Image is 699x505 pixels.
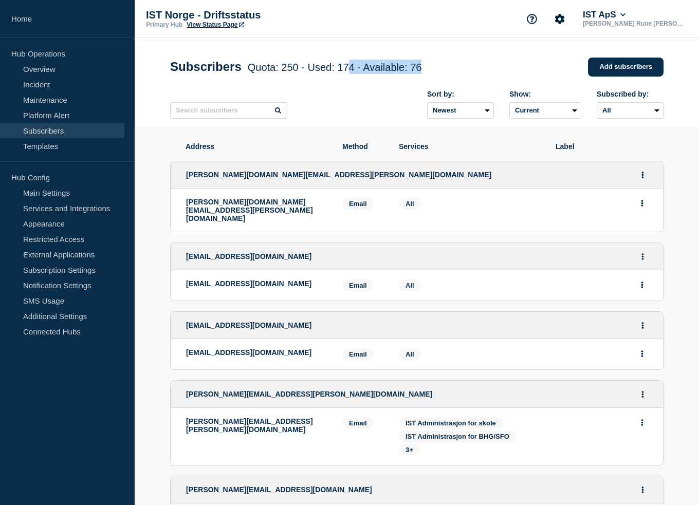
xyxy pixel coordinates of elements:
[146,9,352,21] p: IST Norge - Driftsstatus
[186,417,327,434] p: [PERSON_NAME][EMAIL_ADDRESS][PERSON_NAME][DOMAIN_NAME]
[427,102,494,119] select: Sort by
[186,171,491,179] span: [PERSON_NAME][DOMAIN_NAME][EMAIL_ADDRESS][PERSON_NAME][DOMAIN_NAME]
[597,102,664,119] select: Subscribed by
[186,321,311,329] span: [EMAIL_ADDRESS][DOMAIN_NAME]
[406,419,496,427] span: IST Administrasjon for skole
[187,21,244,28] a: View Status Page
[581,20,688,27] p: [PERSON_NAME] Rune [PERSON_NAME]
[636,415,649,431] button: Actions
[636,249,649,265] button: Actions
[170,102,287,119] input: Search subscribers
[186,198,327,222] p: [PERSON_NAME][DOMAIN_NAME][EMAIL_ADDRESS][PERSON_NAME][DOMAIN_NAME]
[248,62,422,73] span: Quota: 250 - Used: 174 - Available: 76
[406,200,414,208] span: All
[186,252,311,260] span: [EMAIL_ADDRESS][DOMAIN_NAME]
[399,142,540,151] span: Services
[342,198,374,210] span: Email
[406,350,414,358] span: All
[636,482,649,498] button: Actions
[406,446,413,454] span: 3+
[170,60,421,74] h1: Subscribers
[636,167,649,183] button: Actions
[406,433,509,440] span: IST Administrasjon for BHG/SFO
[146,21,182,28] p: Primary Hub
[581,10,628,20] button: IST ApS
[186,348,327,357] p: [EMAIL_ADDRESS][DOMAIN_NAME]
[588,58,664,77] a: Add subscribers
[342,417,374,429] span: Email
[509,102,581,119] select: Deleted
[636,277,649,293] button: Actions
[636,346,649,362] button: Actions
[342,348,374,360] span: Email
[549,8,571,30] button: Account settings
[636,386,649,402] button: Actions
[597,90,664,98] div: Subscribed by:
[521,8,543,30] button: Support
[509,90,581,98] div: Show:
[186,142,327,151] span: Address
[342,142,383,151] span: Method
[186,279,327,288] p: [EMAIL_ADDRESS][DOMAIN_NAME]
[406,282,414,289] span: All
[186,485,372,494] span: [PERSON_NAME][EMAIL_ADDRESS][DOMAIN_NAME]
[186,390,432,398] span: [PERSON_NAME][EMAIL_ADDRESS][PERSON_NAME][DOMAIN_NAME]
[342,279,374,291] span: Email
[636,195,649,211] button: Actions
[556,142,648,151] span: Label
[427,90,494,98] div: Sort by:
[636,317,649,333] button: Actions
